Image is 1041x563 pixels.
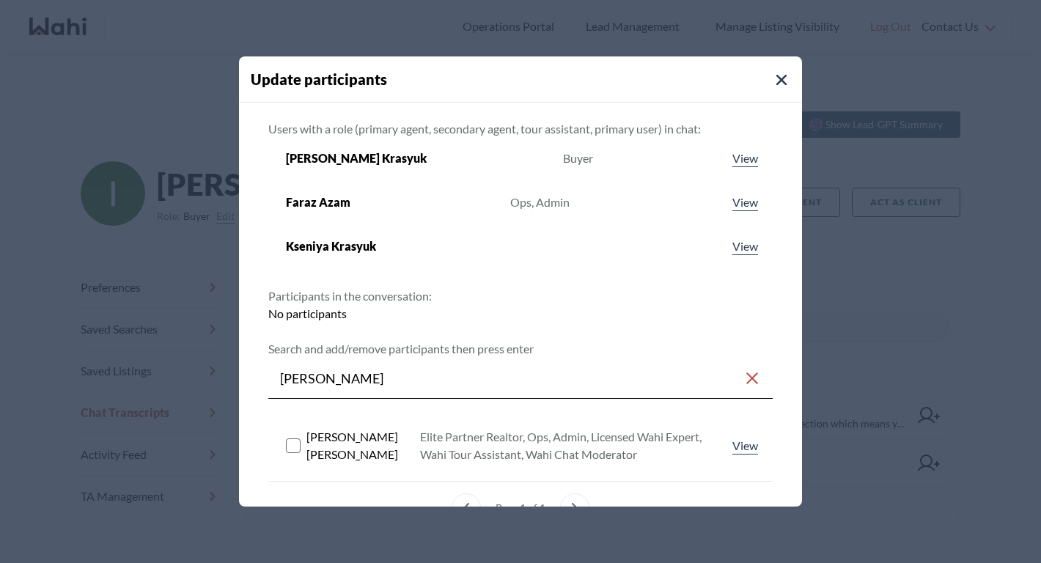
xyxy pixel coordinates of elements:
[268,306,347,320] span: No participants
[268,289,432,303] span: Participants in the conversation:
[560,493,589,523] button: next page
[510,194,570,211] div: Ops, Admin
[268,340,773,358] p: Search and add/remove participants then press enter
[306,428,420,463] span: [PERSON_NAME] [PERSON_NAME]
[268,493,773,523] nav: Match with an agent menu pagination
[729,238,761,255] a: View profile
[729,194,761,211] a: View profile
[563,150,593,167] div: Buyer
[251,68,802,90] h4: Update participants
[268,122,701,136] span: Users with a role (primary agent, secondary agent, tour assistant, primary user) in chat:
[729,437,761,455] a: View profile
[773,71,790,89] button: Close Modal
[729,150,761,167] a: View profile
[286,238,376,255] span: Kseniya Krasyuk
[743,365,761,391] button: Clear search
[286,194,350,211] span: Faraz Azam
[490,493,551,523] div: Page 1 of 1
[452,493,481,523] button: previous page
[286,150,427,167] span: [PERSON_NAME] Krasyuk
[420,428,729,463] div: Elite Partner Realtor, Ops, Admin, Licensed Wahi Expert, Wahi Tour Assistant, Wahi Chat Moderator
[280,365,743,391] input: Search input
